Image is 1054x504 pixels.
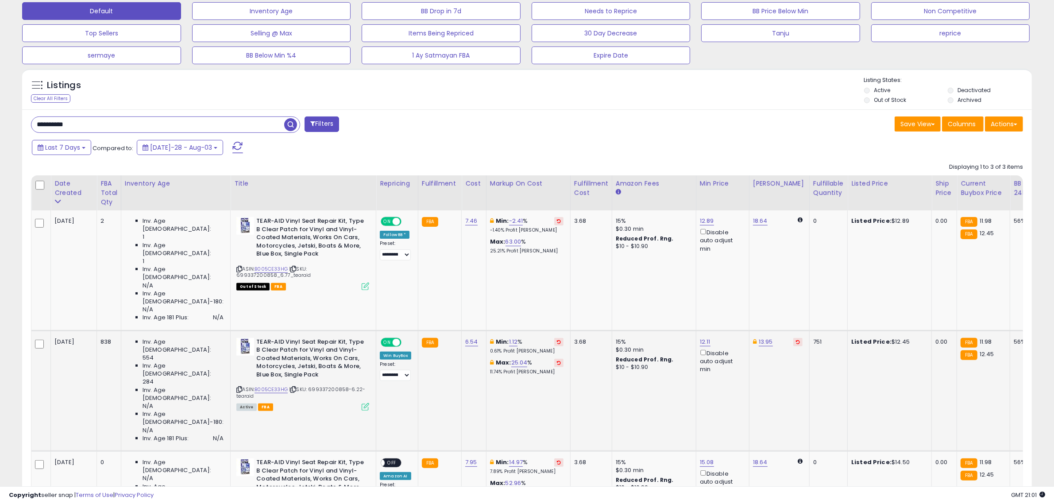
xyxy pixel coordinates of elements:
div: Disable auto adjust min [700,227,742,253]
span: FBA [271,283,286,291]
a: 18.64 [753,217,768,225]
div: Min Price [700,179,745,188]
span: Inv. Age [DEMOGRAPHIC_DATA]: [143,362,224,378]
span: [DATE]-28 - Aug-03 [150,143,212,152]
div: Ship Price [935,179,953,198]
div: 0.00 [935,338,950,346]
button: Filters [305,116,339,132]
button: Columns [942,116,984,132]
a: 13.95 [759,337,773,346]
div: $14.50 [851,458,925,466]
a: -2.41 [509,217,523,225]
div: 56% [1014,217,1043,225]
a: 12.89 [700,217,714,225]
div: BB Share 24h. [1014,179,1046,198]
div: 0 [100,458,114,466]
div: Current Buybox Price [961,179,1006,198]
span: Inv. Age [DEMOGRAPHIC_DATA]: [143,458,224,474]
button: 1 Ay Satmayan FBA [362,47,521,64]
a: 7.95 [465,458,477,467]
button: Actions [985,116,1023,132]
button: Selling @ Max [192,24,351,42]
p: 11.74% Profit [PERSON_NAME] [490,369,564,375]
div: $10 - $10.90 [616,243,689,250]
div: Preset: [380,482,411,502]
div: 751 [813,338,841,346]
span: FBA [258,403,273,411]
a: 6.54 [465,337,478,346]
b: Min: [496,458,509,466]
i: Revert to store-level Max Markup [557,361,561,365]
div: % [490,338,564,354]
b: Min: [496,337,509,346]
div: Disable auto adjust min [700,348,742,374]
button: Save View [895,116,941,132]
div: 15% [616,458,689,466]
div: FBA Total Qty [100,179,117,207]
span: | SKU: 699337200858-6.22-tearaid [236,386,365,399]
span: N/A [143,402,153,410]
span: Inv. Age [DEMOGRAPHIC_DATA]: [143,338,224,354]
button: Last 7 Days [32,140,91,155]
a: 52.96 [506,479,521,488]
small: FBA [422,217,438,227]
b: TEAR-AID Vinyl Seat Repair Kit, Type B Clear Patch for Vinyl and Vinyl-Coated Materials, Works On... [256,338,364,381]
div: % [490,479,564,496]
span: OFF [400,218,414,225]
a: 12.11 [700,337,710,346]
small: Amazon Fees. [616,188,621,196]
i: Revert to store-level Min Markup [557,340,561,344]
b: TEAR-AID Vinyl Seat Repair Kit, Type B Clear Patch for Vinyl and Vinyl-Coated Materials, Works On... [256,458,364,502]
p: Listing States: [864,76,1032,85]
div: 0.00 [935,217,950,225]
b: Max: [490,237,506,246]
span: N/A [213,314,224,322]
a: Privacy Policy [115,491,154,499]
span: Inv. Age [DEMOGRAPHIC_DATA]-180: [143,290,224,306]
div: Fulfillable Quantity [813,179,844,198]
span: 11.98 [980,337,992,346]
span: Inv. Age [DEMOGRAPHIC_DATA]-180: [143,410,224,426]
div: 0 [813,458,841,466]
button: Inventory Age [192,2,351,20]
img: 513yXt3I8JL._SL40_.jpg [236,338,254,356]
button: BB Below Min %4 [192,47,351,64]
div: Cost [465,179,483,188]
span: Compared to: [93,144,133,152]
b: TEAR-AID Vinyl Seat Repair Kit, Type B Clear Patch for Vinyl and Vinyl-Coated Materials, Works On... [256,217,364,260]
div: $12.45 [851,338,925,346]
span: 12.45 [980,470,994,479]
span: N/A [143,474,153,482]
a: 18.64 [753,458,768,467]
div: % [490,458,564,475]
small: FBA [961,217,977,227]
button: Items Being Repriced [362,24,521,42]
div: % [490,359,564,375]
div: Repricing [380,179,414,188]
button: [DATE]-28 - Aug-03 [137,140,223,155]
span: 12.45 [980,350,994,358]
span: ON [382,338,393,346]
a: 14.97 [509,458,523,467]
button: Expire Date [532,47,691,64]
span: 12.45 [980,229,994,237]
a: B005CE33HG [255,265,288,273]
small: FBA [961,471,977,481]
div: $0.30 min [616,225,689,233]
div: 838 [100,338,114,346]
a: B005CE33HG [255,386,288,393]
div: $10 - $10.90 [616,484,689,492]
span: Inv. Age [DEMOGRAPHIC_DATA]: [143,217,224,233]
div: Listed Price [851,179,928,188]
div: Markup on Cost [490,179,567,188]
div: % [490,217,564,233]
button: reprice [871,24,1030,42]
th: The percentage added to the cost of goods (COGS) that forms the calculator for Min & Max prices. [486,175,570,210]
h5: Listings [47,79,81,92]
b: Max: [490,479,506,487]
label: Active [874,86,890,94]
span: Inv. Age [DEMOGRAPHIC_DATA]: [143,386,224,402]
div: $0.30 min [616,466,689,474]
div: Fulfillment Cost [574,179,608,198]
span: Inv. Age 181 Plus: [143,314,189,322]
